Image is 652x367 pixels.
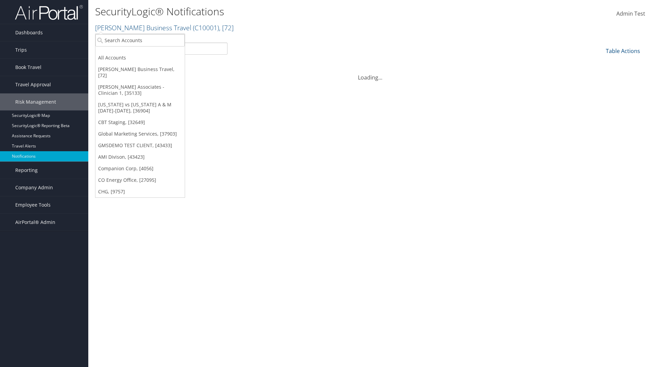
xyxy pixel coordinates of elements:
img: airportal-logo.png [15,4,83,20]
a: [US_STATE] vs [US_STATE] A & M [DATE]-[DATE], [36904] [95,99,185,117]
a: [PERSON_NAME] Business Travel, [72] [95,64,185,81]
a: CO Energy Office, [27095] [95,174,185,186]
span: Trips [15,41,27,58]
span: ( C10001 ) [193,23,219,32]
a: [PERSON_NAME] Associates - Clinician 1, [35133] [95,81,185,99]
span: Reporting [15,162,38,179]
span: Risk Management [15,93,56,110]
a: [PERSON_NAME] Business Travel [95,23,234,32]
a: AMI Divison, [43423] [95,151,185,163]
a: GMSDEMO TEST CLIENT, [43433] [95,140,185,151]
span: AirPortal® Admin [15,214,55,231]
div: Loading... [95,65,645,82]
span: , [ 72 ] [219,23,234,32]
h1: SecurityLogic® Notifications [95,4,462,19]
span: Book Travel [15,59,41,76]
a: CBT Staging, [32649] [95,117,185,128]
a: All Accounts [95,52,185,64]
a: Global Marketing Services, [37903] [95,128,185,140]
input: Search Accounts [95,34,185,47]
span: Employee Tools [15,196,51,213]
span: Company Admin [15,179,53,196]
span: Dashboards [15,24,43,41]
span: Admin Test [616,10,645,17]
a: Companion Corp, [4056] [95,163,185,174]
a: Table Actions [606,47,640,55]
a: Admin Test [616,3,645,24]
a: CHG, [9757] [95,186,185,197]
span: Travel Approval [15,76,51,93]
